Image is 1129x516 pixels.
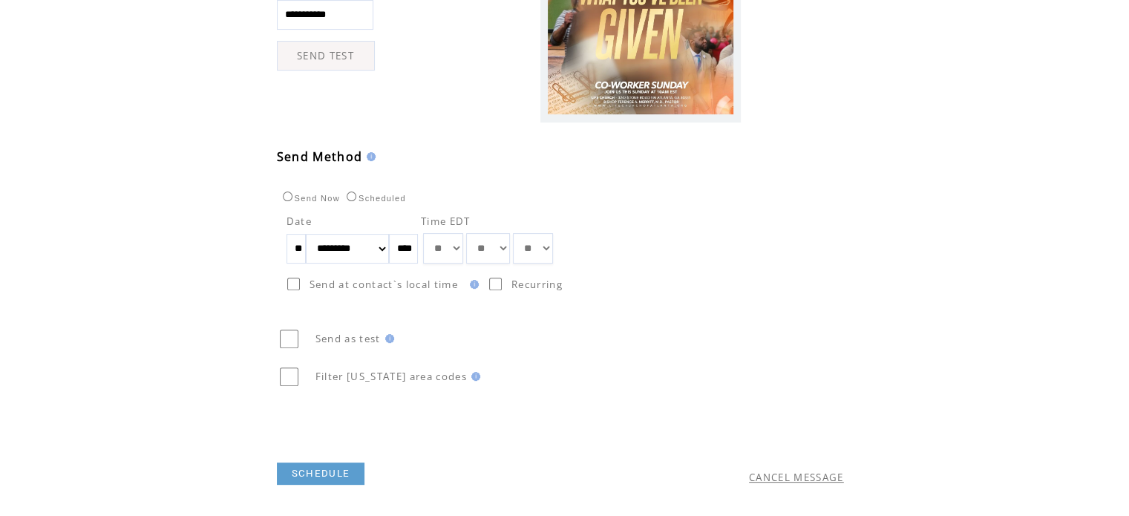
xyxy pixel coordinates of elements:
a: CANCEL MESSAGE [749,471,844,484]
a: SCHEDULE [277,463,365,485]
span: Send at contact`s local time [310,278,458,291]
img: help.gif [381,334,394,343]
img: help.gif [362,152,376,161]
img: help.gif [467,372,480,381]
label: Send Now [279,194,340,203]
span: Send as test [315,332,381,345]
span: Filter [US_STATE] area codes [315,370,467,383]
label: Scheduled [343,194,406,203]
a: SEND TEST [277,41,375,71]
span: Time EDT [421,215,471,228]
img: help.gif [465,280,479,289]
span: Date [287,215,312,228]
input: Send Now [283,192,292,201]
input: Scheduled [347,192,356,201]
span: Recurring [511,278,563,291]
span: Send Method [277,148,363,165]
